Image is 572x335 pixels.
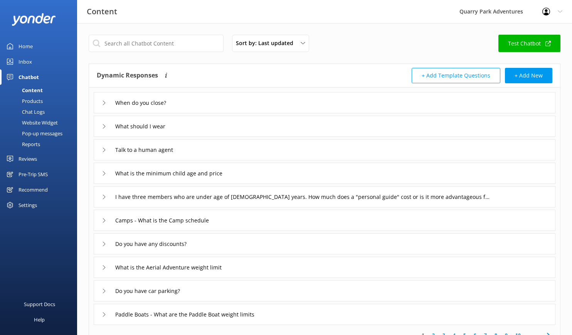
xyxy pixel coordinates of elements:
div: Recommend [19,182,48,197]
div: Pre-Trip SMS [19,167,48,182]
input: Search all Chatbot Content [89,35,224,52]
a: Pop-up messages [5,128,77,139]
div: Products [5,96,43,106]
a: Chat Logs [5,106,77,117]
h3: Content [87,5,117,18]
div: Content [5,85,43,96]
a: Content [5,85,77,96]
div: Inbox [19,54,32,69]
div: Home [19,39,33,54]
a: Website Widget [5,117,77,128]
div: Reviews [19,151,37,167]
h4: Dynamic Responses [97,68,158,83]
span: Sort by: Last updated [236,39,298,47]
a: Test Chatbot [498,35,560,52]
div: Pop-up messages [5,128,62,139]
button: + Add Template Questions [412,68,500,83]
a: Products [5,96,77,106]
div: Chat Logs [5,106,45,117]
div: Support Docs [24,296,55,312]
button: + Add New [505,68,552,83]
div: Help [34,312,45,327]
div: Reports [5,139,40,150]
div: Chatbot [19,69,39,85]
div: Settings [19,197,37,213]
img: yonder-white-logo.png [12,13,56,26]
div: Website Widget [5,117,58,128]
a: Reports [5,139,77,150]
